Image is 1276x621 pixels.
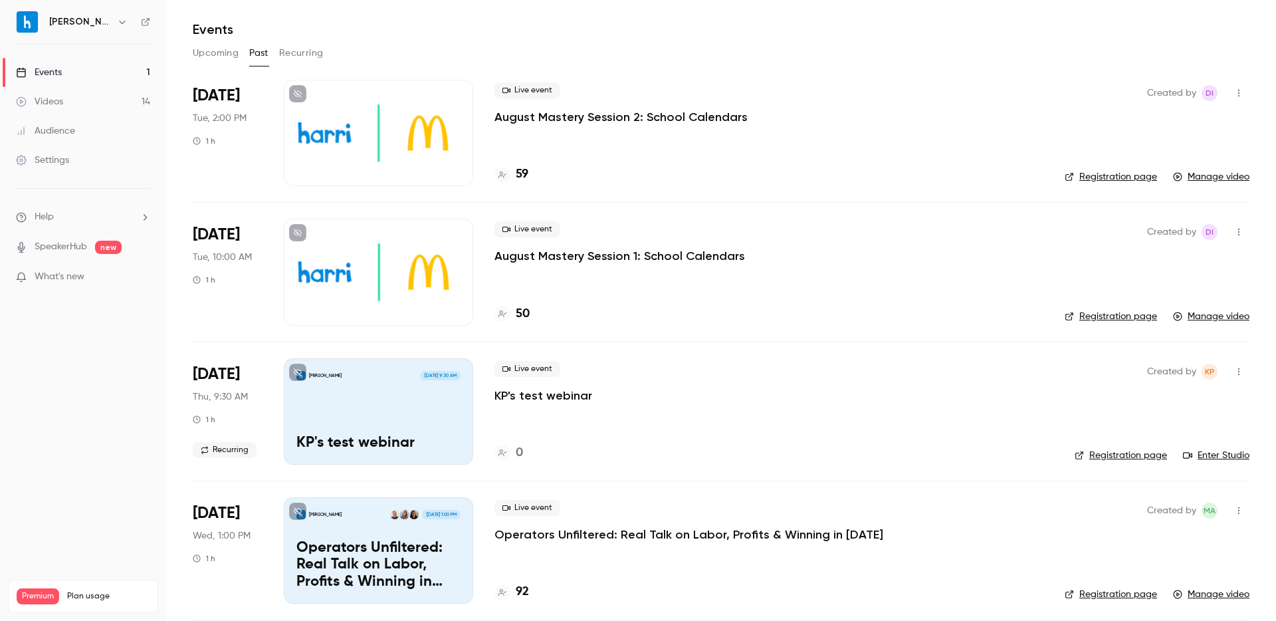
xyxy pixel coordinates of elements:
[193,80,263,186] div: Aug 19 Tue, 2:00 PM (America/New York)
[193,529,251,543] span: Wed, 1:00 PM
[193,224,240,245] span: [DATE]
[1147,224,1196,240] span: Created by
[494,527,883,543] a: Operators Unfiltered: Real Talk on Labor, Profits & Winning in [DATE]
[193,85,240,106] span: [DATE]
[1147,85,1196,101] span: Created by
[95,241,122,254] span: new
[516,583,529,601] h4: 92
[494,361,560,377] span: Live event
[16,95,63,108] div: Videos
[1173,170,1249,184] a: Manage video
[309,372,342,379] p: [PERSON_NAME]
[193,112,247,125] span: Tue, 2:00 PM
[1173,310,1249,323] a: Manage video
[284,358,473,465] a: KP's test webinar[PERSON_NAME][DATE] 9:30 AMKP's test webinar
[16,66,62,79] div: Events
[1206,224,1214,240] span: DI
[399,510,409,519] img: Kriste Sareyani
[35,210,54,224] span: Help
[494,583,529,601] a: 92
[193,275,215,285] div: 1 h
[1173,588,1249,601] a: Manage video
[193,442,257,458] span: Recurring
[193,136,215,146] div: 1 h
[420,371,460,380] span: [DATE] 9:30 AM
[35,240,87,254] a: SpeakerHub
[422,510,460,519] span: [DATE] 1:00 PM
[516,444,523,462] h4: 0
[1202,85,1218,101] span: Dennis Ivanov
[17,11,38,33] img: Harri
[494,166,528,184] a: 59
[193,43,239,64] button: Upcoming
[193,390,248,404] span: Thu, 9:30 AM
[284,497,473,604] a: Operators Unfiltered: Real Talk on Labor, Profits & Winning in 2025 [PERSON_NAME]Kari KrogmanKris...
[1202,224,1218,240] span: Dennis Ivanov
[193,21,233,37] h1: Events
[1065,170,1157,184] a: Registration page
[279,43,324,64] button: Recurring
[67,591,150,602] span: Plan usage
[494,221,560,237] span: Live event
[193,414,215,425] div: 1 h
[1075,449,1167,462] a: Registration page
[49,15,112,29] h6: [PERSON_NAME]
[516,305,530,323] h4: 50
[409,510,419,519] img: Kari Krogman
[193,553,215,564] div: 1 h
[193,219,263,325] div: Aug 19 Tue, 10:00 AM (America/New York)
[494,500,560,516] span: Live event
[390,510,399,519] img: Justin Hall
[1183,449,1249,462] a: Enter Studio
[134,271,150,283] iframe: Noticeable Trigger
[17,588,59,604] span: Premium
[494,388,592,404] a: KP's test webinar
[193,358,263,465] div: Aug 7 Thu, 2:30 PM (Europe/London)
[16,124,75,138] div: Audience
[494,305,530,323] a: 50
[1147,503,1196,519] span: Created by
[35,270,84,284] span: What's new
[1204,503,1216,519] span: MA
[193,251,252,264] span: Tue, 10:00 AM
[309,511,342,518] p: [PERSON_NAME]
[1205,364,1215,380] span: KP
[1147,364,1196,380] span: Created by
[193,364,240,385] span: [DATE]
[1065,588,1157,601] a: Registration page
[193,497,263,604] div: Aug 6 Wed, 1:00 PM (America/New York)
[249,43,268,64] button: Past
[296,540,461,591] p: Operators Unfiltered: Real Talk on Labor, Profits & Winning in [DATE]
[494,248,745,264] a: August Mastery Session 1: School Calendars
[516,166,528,184] h4: 59
[1202,503,1218,519] span: Moose Ackall
[1202,364,1218,380] span: Kate Price
[1206,85,1214,101] span: DI
[1065,310,1157,323] a: Registration page
[193,503,240,524] span: [DATE]
[494,109,748,125] a: August Mastery Session 2: School Calendars
[494,82,560,98] span: Live event
[494,444,523,462] a: 0
[16,154,69,167] div: Settings
[16,210,150,224] li: help-dropdown-opener
[296,435,461,452] p: KP's test webinar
